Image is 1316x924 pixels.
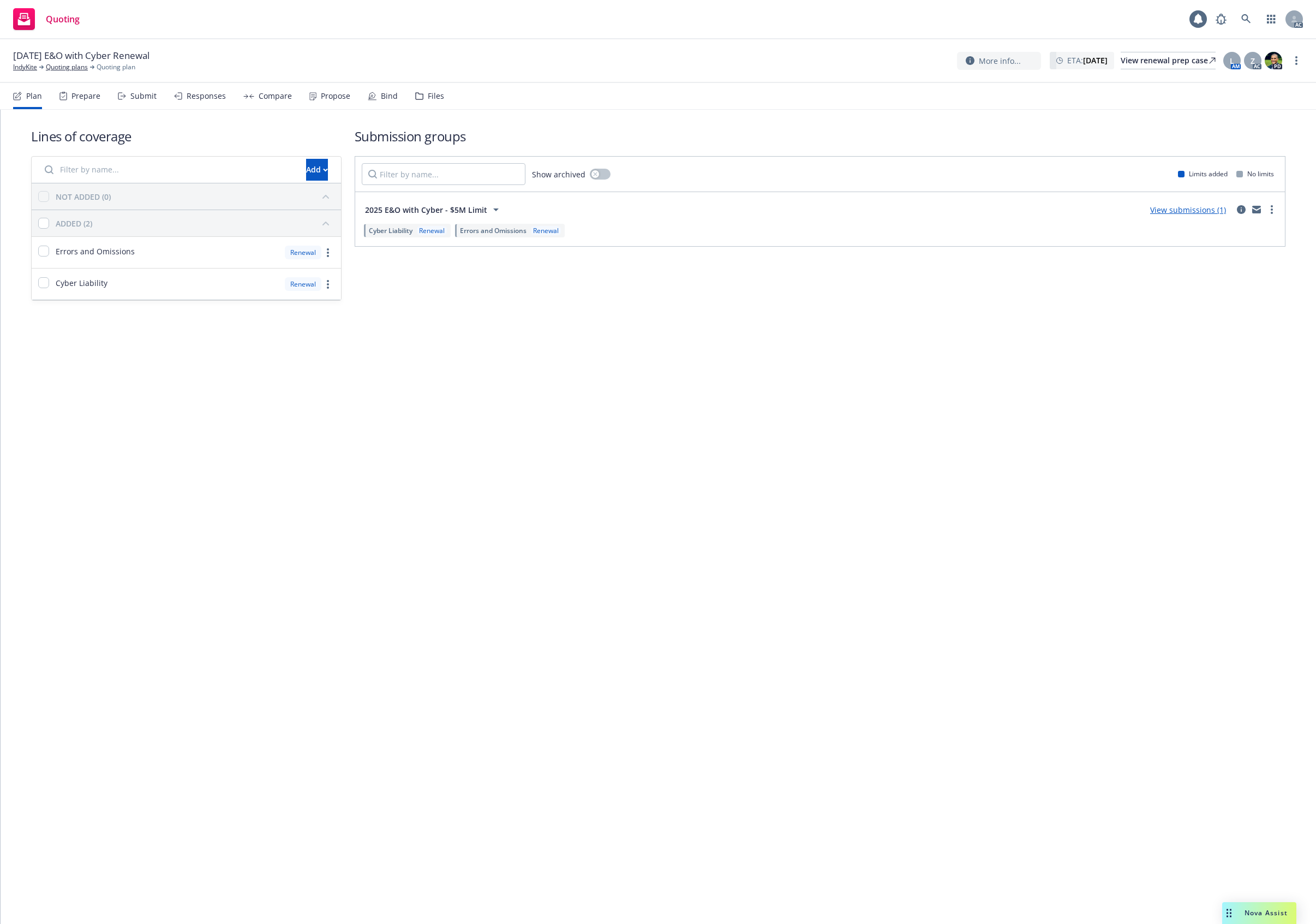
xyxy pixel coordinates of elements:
a: Switch app [1260,8,1282,30]
span: Errors and Omissions [460,226,527,235]
button: NOT ADDED (0) [56,188,334,205]
div: Renewal [285,277,321,291]
div: Submit [130,92,157,100]
strong: [DATE] [1083,55,1108,65]
span: ETA : [1067,55,1108,66]
input: Filter by name... [38,159,300,181]
div: Files [428,92,444,100]
div: Propose [321,92,350,100]
a: Quoting [9,4,84,34]
span: [DATE] E&O with Cyber Renewal [13,49,149,62]
a: View submissions (1) [1150,205,1226,215]
button: 2025 E&O with Cyber - $5M Limit [362,199,506,220]
div: NOT ADDED (0) [56,191,111,202]
h1: Submission groups [355,127,1285,145]
div: Responses [187,92,226,100]
a: Report a Bug [1210,8,1232,30]
div: Renewal [531,226,561,235]
div: No limits [1236,169,1274,178]
button: More info... [957,52,1041,70]
div: Renewal [285,246,321,259]
div: Drag to move [1222,902,1236,924]
a: more [1290,54,1303,67]
img: photo [1265,52,1282,69]
a: more [1265,203,1278,216]
span: Cyber Liability [369,226,412,235]
button: ADDED (2) [56,214,334,232]
span: Cyber Liability [56,277,107,289]
div: Renewal [417,226,447,235]
div: Limits added [1178,169,1228,178]
span: Quoting [46,15,80,23]
button: Nova Assist [1222,902,1296,924]
a: circleInformation [1235,203,1248,216]
div: ADDED (2) [56,218,92,229]
a: IndyKite [13,62,37,72]
input: Filter by name... [362,163,525,185]
a: mail [1250,203,1263,216]
button: Add [306,159,328,181]
a: more [321,278,334,291]
div: View renewal prep case [1121,52,1216,69]
div: Bind [381,92,398,100]
a: Quoting plans [46,62,88,72]
div: Prepare [71,92,100,100]
span: Quoting plan [97,62,135,72]
div: Add [306,159,328,180]
a: View renewal prep case [1121,52,1216,69]
span: L [1230,55,1234,67]
span: Errors and Omissions [56,246,135,257]
a: more [321,246,334,259]
a: Search [1235,8,1257,30]
div: Compare [259,92,292,100]
span: More info... [979,55,1021,67]
div: Plan [26,92,42,100]
span: Show archived [532,169,585,180]
span: Nova Assist [1245,908,1288,917]
h1: Lines of coverage [31,127,342,145]
span: 2025 E&O with Cyber - $5M Limit [365,204,487,216]
span: Z [1251,55,1255,67]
